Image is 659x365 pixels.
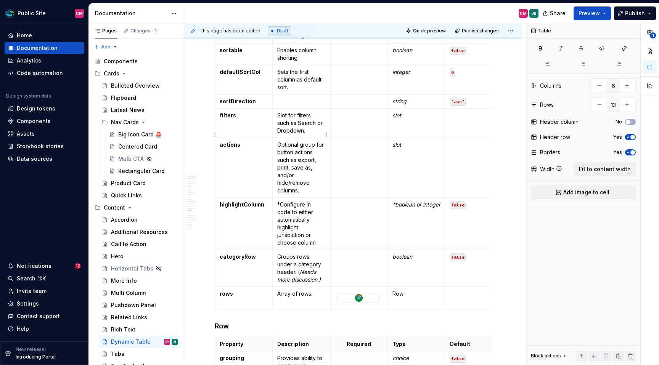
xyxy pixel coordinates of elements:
strong: grouping [220,355,244,361]
div: Header column [540,118,579,126]
strong: Required [347,341,371,347]
button: Search ⌘K [5,272,84,285]
a: Product Card [99,177,181,189]
a: Centered Card [106,141,181,153]
span: Add [101,44,111,50]
code: false [450,47,466,55]
div: Pages [95,28,117,34]
span: Draft [277,28,288,34]
strong: actions [220,141,240,148]
a: More Info [99,275,181,287]
span: Publish changes [462,28,499,34]
span: 12 [75,263,81,269]
a: Storybook stories [5,140,84,152]
code: "asc" [450,98,466,106]
div: Components [104,58,138,65]
a: Dynamic TableCMJB [99,336,181,348]
div: CM [76,10,83,16]
strong: Property [220,341,243,347]
div: Columns [540,82,561,90]
a: Related Links [99,311,181,323]
div: CM [165,338,169,346]
div: Storybook stories [17,142,64,150]
img: f6f21888-ac52-4431-a6ea-009a12e2bf23.png [5,9,14,18]
div: Related Links [111,314,147,321]
a: Invite team [5,285,84,297]
button: Publish changes [452,26,502,36]
div: Design tokens [17,105,55,112]
div: Changes [130,28,158,34]
div: Block actions [531,351,568,361]
div: Accordion [111,216,138,224]
div: Cards [104,70,119,77]
a: Rectangular Card [106,165,181,177]
h4: Row [215,322,492,331]
div: Data sources [17,155,52,163]
button: Fit to content width [574,162,636,176]
a: Call to Action [99,238,181,250]
button: Add image to cell [531,186,636,199]
p: Row [392,290,440,298]
a: Tabs [99,348,181,360]
p: New release! [16,346,46,352]
a: Design tokens [5,102,84,115]
label: Yes [613,149,622,155]
em: slot [392,112,401,118]
strong: Type [392,341,406,347]
div: Bulleted Overview [111,82,160,90]
a: Components [5,115,84,127]
img: 72ef8fa4-72cc-4197-98d7-f5c96bd376ba.png [354,293,363,303]
button: Add [92,42,120,52]
span: Add image to cell [563,189,609,196]
strong: rows [220,290,233,297]
p: Optional group for button actions such as export, print, save as, and/or hide/remove columns. [277,141,325,194]
label: No [616,119,622,125]
p: Enables column shorting. [277,46,325,62]
em: *boolean or integer [392,201,440,208]
div: Pushdown Panel [111,301,156,309]
p: Groups rows under a category header. ( [277,253,325,283]
button: Quick preview [403,26,449,36]
div: Content [104,204,125,211]
div: Search ⌘K [17,275,46,282]
div: Settings [17,300,39,307]
p: *Configure in code to either automatically highlight jurisdiction or choose column [277,201,325,247]
button: Public SiteCM [2,5,87,21]
button: Preview [574,6,611,20]
strong: sortable [220,47,243,53]
a: Multi CTA [106,153,181,165]
em: slot [392,141,401,148]
div: Hero [111,253,124,260]
a: Documentation [5,42,84,54]
span: Quick preview [413,28,446,34]
a: Flipboard [99,92,181,104]
div: Analytics [17,57,41,64]
div: JB [532,10,537,16]
div: Code automation [17,69,63,77]
div: Design system data [6,93,51,99]
a: Code automation [5,67,84,79]
div: Width [540,165,555,173]
em: boolean [392,47,412,53]
a: Settings [5,298,84,310]
a: Hero [99,250,181,263]
div: Nav Cards [111,118,139,126]
strong: filters [220,112,236,118]
div: Quick Links [111,192,142,199]
div: JB [173,338,177,346]
em: string [392,98,407,104]
strong: Description [277,341,309,347]
div: Dynamic Table [111,338,151,346]
button: Publish [614,6,656,20]
a: Big Icon Card 🚨 [106,128,181,141]
div: Home [17,32,32,39]
div: Contact support [17,312,60,320]
em: boolean [392,253,412,260]
div: Multi CTA [118,155,144,163]
button: Help [5,323,84,335]
span: Publish [625,10,645,17]
div: Rectangular Card [118,167,165,175]
div: Block actions [531,353,561,359]
button: Share [539,6,571,20]
span: 1 [650,32,656,38]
